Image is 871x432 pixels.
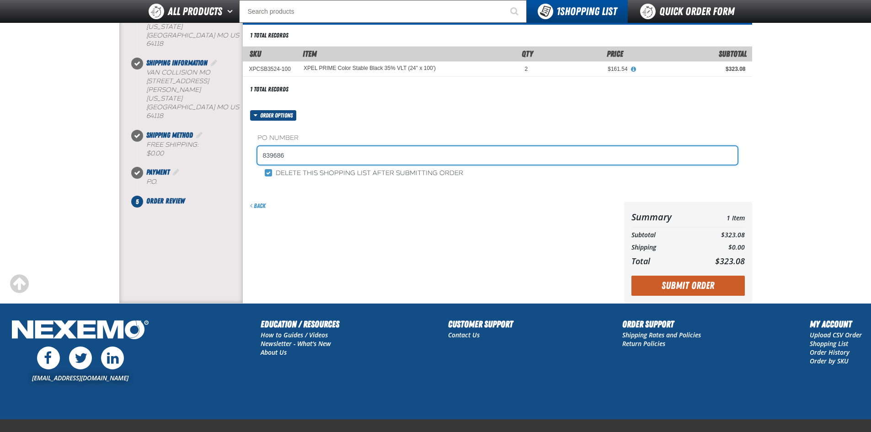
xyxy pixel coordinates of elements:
[230,32,239,39] span: US
[137,196,243,207] li: Order Review. Step 5 of 5. Not Completed
[146,95,215,111] span: [US_STATE][GEOGRAPHIC_DATA]
[146,197,185,205] span: Order Review
[146,131,193,139] span: Shipping Method
[522,49,533,59] span: Qty
[631,209,697,225] th: Summary
[9,317,151,344] img: Nexemo Logo
[146,168,170,176] span: Payment
[9,274,29,294] div: Scroll to the top
[261,348,287,357] a: About Us
[622,339,665,348] a: Return Policies
[230,103,239,111] span: US
[146,178,243,187] div: P.O.
[131,196,143,208] span: 5
[607,49,623,59] span: Price
[250,31,289,40] div: 1 total records
[810,357,849,365] a: Order by SKU
[265,169,272,176] input: Delete this shopping list after submitting order
[540,65,627,73] div: $161.54
[448,331,480,339] a: Contact Us
[448,317,513,331] h2: Customer Support
[631,254,697,268] th: Total
[137,167,243,196] li: Payment. Step 4 of 5. Completed
[696,241,744,254] td: $0.00
[810,339,848,348] a: Shopping List
[146,23,215,39] span: [US_STATE][GEOGRAPHIC_DATA]
[146,69,210,76] span: Van Collision MO
[810,331,862,339] a: Upload CSV Order
[556,5,560,18] strong: 1
[260,110,296,121] span: Order options
[631,276,745,296] button: Submit Order
[696,229,744,241] td: $323.08
[715,256,745,267] span: $323.08
[250,49,261,59] a: SKU
[257,134,737,143] label: PO Number
[168,3,222,20] span: All Products
[261,339,331,348] a: Newsletter - What's New
[146,40,163,48] bdo: 64118
[243,62,297,77] td: XPCSB3524-100
[696,209,744,225] td: 1 Item
[209,59,219,67] a: Edit Shipping Information
[525,66,528,72] span: 2
[146,149,164,157] strong: $0.00
[265,169,463,178] label: Delete this shopping list after submitting order
[217,32,228,39] span: MO
[250,85,289,94] div: 1 total records
[137,58,243,129] li: Shipping Information. Step 2 of 5. Completed
[261,331,328,339] a: How to Guides / Videos
[719,49,747,59] span: Subtotal
[622,331,701,339] a: Shipping Rates and Policies
[217,103,228,111] span: MO
[304,65,436,72] a: XPEL PRIME Color Stable Black 35% VLT (24" x 100')
[146,141,243,158] div: Free Shipping:
[303,49,317,59] span: Item
[556,5,617,18] span: Shopping List
[146,59,208,67] span: Shipping Information
[137,130,243,167] li: Shipping Method. Step 3 of 5. Completed
[631,241,697,254] th: Shipping
[261,317,339,331] h2: Education / Resources
[195,131,204,139] a: Edit Shipping Method
[628,65,640,74] button: View All Prices for XPEL PRIME Color Stable Black 35% VLT (24" x 100')
[146,112,163,120] bdo: 64118
[810,348,850,357] a: Order History
[250,110,297,121] button: Order options
[146,77,209,94] span: [STREET_ADDRESS][PERSON_NAME]
[32,373,128,382] a: [EMAIL_ADDRESS][DOMAIN_NAME]
[250,202,266,209] a: Back
[810,317,862,331] h2: My Account
[171,168,181,176] a: Edit Payment
[622,317,701,331] h2: Order Support
[631,229,697,241] th: Subtotal
[641,65,746,73] div: $323.08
